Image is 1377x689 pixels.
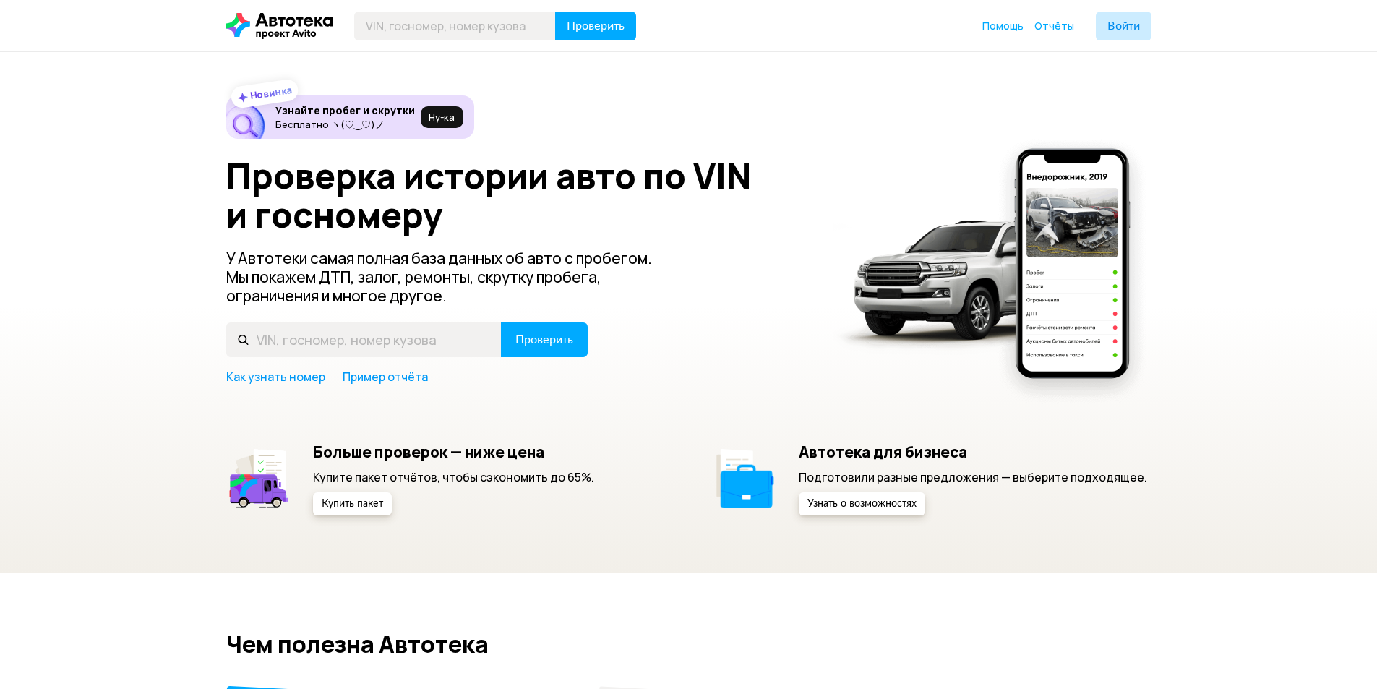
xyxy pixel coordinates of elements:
[313,469,594,485] p: Купите пакет отчётов, чтобы сэкономить до 65%.
[313,442,594,461] h5: Больше проверок — ниже цена
[555,12,636,40] button: Проверить
[275,104,415,117] h6: Узнайте пробег и скрутки
[799,469,1147,485] p: Подготовили разные предложения — выберите подходящее.
[1034,19,1074,33] a: Отчёты
[982,19,1024,33] a: Помощь
[226,631,1151,657] h2: Чем полезна Автотека
[249,83,293,102] strong: Новинка
[799,492,925,515] button: Узнать о возможностях
[515,334,573,346] span: Проверить
[275,119,415,130] p: Бесплатно ヽ(♡‿♡)ノ
[807,499,917,509] span: Узнать о возможностях
[799,442,1147,461] h5: Автотека для бизнеса
[429,111,455,123] span: Ну‑ка
[322,499,383,509] span: Купить пакет
[1107,20,1140,32] span: Войти
[1096,12,1151,40] button: Войти
[226,156,814,234] h1: Проверка истории авто по VIN и госномеру
[313,492,392,515] button: Купить пакет
[501,322,588,357] button: Проверить
[226,369,325,385] a: Как узнать номер
[226,249,676,305] p: У Автотеки самая полная база данных об авто с пробегом. Мы покажем ДТП, залог, ремонты, скрутку п...
[226,322,502,357] input: VIN, госномер, номер кузова
[343,369,428,385] a: Пример отчёта
[354,12,556,40] input: VIN, госномер, номер кузова
[567,20,625,32] span: Проверить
